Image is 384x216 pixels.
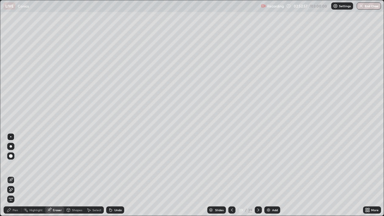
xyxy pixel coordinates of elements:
span: Erase all [7,197,14,201]
img: recording.375f2c34.svg [261,4,266,8]
button: End Class [357,2,381,10]
div: / [245,208,247,212]
div: Select [92,208,101,211]
div: Pen [13,208,18,211]
div: Undo [114,208,122,211]
div: More [371,208,379,211]
div: Highlight [29,208,43,211]
p: Conics [18,4,29,8]
p: Settings [339,4,351,7]
img: end-class-cross [359,4,364,8]
div: Shapes [72,208,82,211]
div: Add [272,208,278,211]
div: 39 [238,208,244,212]
p: LIVE [5,4,13,8]
div: Slides [215,208,223,211]
img: add-slide-button [266,208,271,212]
div: Eraser [53,208,62,211]
div: 39 [248,207,252,213]
img: class-settings-icons [333,4,338,8]
p: Recording [267,4,284,8]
